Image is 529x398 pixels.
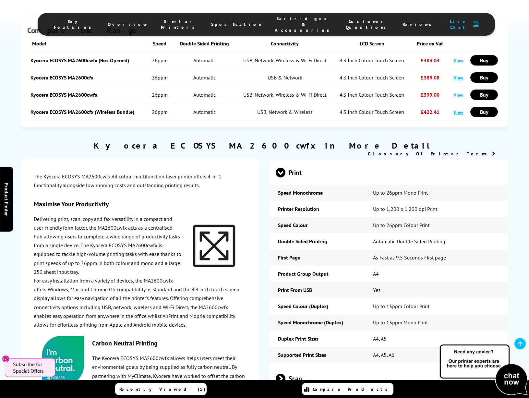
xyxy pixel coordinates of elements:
td: Up to 1,200 x 1,200 dpi Print [365,201,508,217]
td: Yes [365,282,508,298]
th: Double Sided Printing [172,35,236,52]
th: Speed [147,35,172,52]
a: Kyocera ECOSYS MA2600cfx (Wireless Bundle) [30,109,134,115]
img: kyocera-carbon-neutral-logo-160.jpg [42,336,85,385]
span: Live Chat [448,18,470,30]
a: View [453,75,463,81]
th: Price ex Vat [411,35,450,52]
td: USB & Network [236,69,333,86]
a: Buy [470,107,498,117]
img: kyocera-ma2600-size-160.jpg [189,221,239,271]
td: 26ppm [147,86,172,103]
p: Delivering print, scan, copy and fax versatility in a compact and user-friendly form factor, the ... [34,215,246,276]
span: Cartridges & Accessories [275,16,333,33]
th: Connectivity [236,35,333,52]
span: Compare Products [313,386,391,392]
span: Print [276,160,502,185]
td: Automatic [172,69,236,86]
th: Model [27,35,147,52]
td: A4, A5 [365,331,508,347]
a: Buy [470,90,498,100]
a: View [453,92,463,98]
p: The Kyocera ECOSYS MA2600cwfx A4 colour multifunction laser printer offers 4-in-1 functionality a... [34,172,246,190]
span: Specification [211,21,262,27]
td: Double Sided Printing [270,233,365,249]
td: Up to 26ppm Colour Print [365,217,508,233]
a: Kyocera ECOSYS MA2600cwfx (Box Opened) [30,57,129,64]
td: Supported Print Sizes [270,347,365,363]
td: USB, Network, Wireless & Wi-Fi Direct [236,52,333,69]
h2: Kyocera ECOSYS MA2600cwfx in More Detail [21,140,508,151]
td: Print From USB [270,282,365,298]
td: £422.41 [411,103,450,121]
td: 4.3 Inch Colour Touch Screen [333,52,411,69]
span: Key Features [54,18,95,30]
td: £383.04 [411,52,450,69]
a: View [453,57,463,64]
a: Glossary Of Printer Terms [368,151,495,157]
td: Automatic Double Sided Printing [365,233,508,249]
img: user-headset-duotone.svg [473,21,479,27]
td: Automatic [172,52,236,69]
a: Compare Products [302,383,393,395]
span: Similar Printers [161,18,198,30]
span: Overview [108,21,148,27]
p: For easy installation from a variety of devices, the MA2600cwfx offers Windows, Mac and Chrome OS... [34,276,246,329]
span: Product Finder [3,182,10,216]
td: 26ppm [147,103,172,121]
td: £399.00 [411,86,450,103]
td: Speed Colour (Duplex) [270,298,365,314]
td: Product Group Output [270,266,365,282]
td: 26ppm [147,52,172,69]
td: 4.3 Inch Colour Touch Screen [333,103,411,121]
h3: Carbon Neutral Printing [34,339,246,347]
td: Printer Resolution [270,201,365,217]
td: USB, Network & Wireless [236,103,333,121]
th: LCD Screen [333,35,411,52]
td: 26ppm [147,69,172,86]
span: Reviews [403,21,435,27]
td: As Fast as 9.5 Seconds First page [365,249,508,266]
td: Speed Monochrome [270,185,365,201]
span: Customer Questions [346,18,390,30]
td: USB, Network, Wireless & Wi-Fi Direct [236,86,333,103]
a: Buy [470,72,498,83]
td: Duplex Print Sizes [270,331,365,347]
span: Scan [276,366,502,391]
td: First Page [270,249,365,266]
td: 4.3 Inch Colour Touch Screen [333,69,411,86]
a: Buy [470,55,498,66]
img: Open Live Chat window [438,344,529,397]
td: £389.08 [411,69,450,86]
td: Speed Monochrome (Duplex) [270,314,365,331]
a: View [453,109,463,115]
td: 4.3 Inch Colour Touch Screen [333,86,411,103]
button: Close [2,355,9,363]
td: Automatic [172,103,236,121]
a: Kyocera ECOSYS MA2600cfx [30,74,93,81]
a: Recently Viewed (1) [115,383,207,395]
td: Up to 13ppm Mono Print [365,314,508,331]
td: Speed Colour [270,217,365,233]
h3: Maximise Your Productivity [34,200,246,208]
td: Up to 26ppm Mono Print [365,185,508,201]
span: Recently Viewed (1) [119,386,206,392]
td: A4 [365,266,508,282]
td: Automatic [172,86,236,103]
td: A4, A5, A6 [365,347,508,363]
span: Subscribe for Special Offers [13,361,49,374]
a: Kyocera ECOSYS MA2600cwfx [30,91,97,98]
td: Up to 13ppm Colour Print [365,298,508,314]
